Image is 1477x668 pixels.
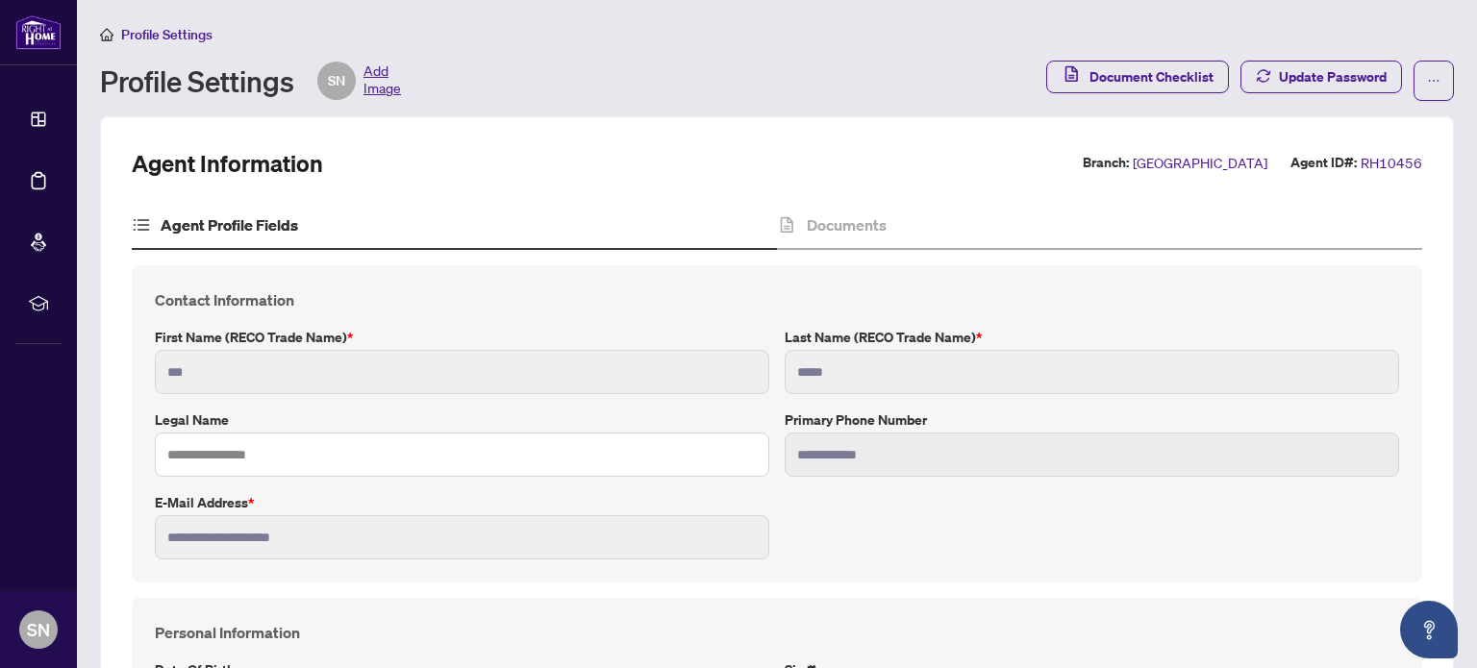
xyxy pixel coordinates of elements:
[1083,152,1129,174] label: Branch:
[1400,601,1458,658] button: Open asap
[785,409,1399,431] label: Primary Phone Number
[1279,62,1387,92] span: Update Password
[155,492,769,513] label: E-mail Address
[121,26,213,43] span: Profile Settings
[161,213,298,236] h4: Agent Profile Fields
[1361,152,1422,174] span: RH10456
[27,616,50,643] span: SN
[328,70,345,91] span: SN
[155,621,1399,644] h4: Personal Information
[132,148,323,179] h2: Agent Information
[807,213,887,236] h4: Documents
[100,62,401,100] div: Profile Settings
[1046,61,1229,93] button: Document Checklist
[785,327,1399,348] label: Last Name (RECO Trade Name)
[1089,62,1214,92] span: Document Checklist
[155,288,1399,311] h4: Contact Information
[155,327,769,348] label: First Name (RECO Trade Name)
[363,62,401,100] span: Add Image
[1290,152,1357,174] label: Agent ID#:
[15,14,62,50] img: logo
[1427,74,1440,87] span: ellipsis
[155,409,769,431] label: Legal Name
[1133,152,1267,174] span: [GEOGRAPHIC_DATA]
[1240,61,1402,93] button: Update Password
[100,28,113,41] span: home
